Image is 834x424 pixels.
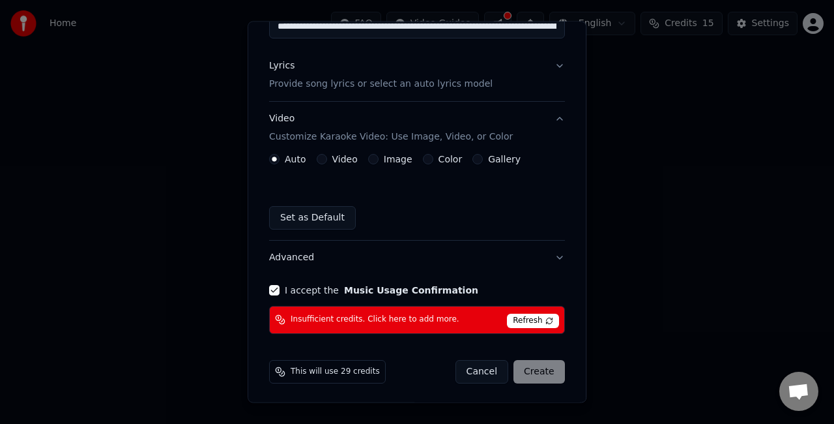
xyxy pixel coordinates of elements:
[439,155,463,164] label: Color
[455,360,508,384] button: Cancel
[269,49,565,101] button: LyricsProvide song lyrics or select an auto lyrics model
[507,314,558,328] span: Refresh
[269,130,513,144] p: Customize Karaoke Video: Use Image, Video, or Color
[269,154,565,240] div: VideoCustomize Karaoke Video: Use Image, Video, or Color
[384,155,412,164] label: Image
[285,155,306,164] label: Auto
[291,315,459,326] span: Insufficient credits. Click here to add more.
[488,155,521,164] label: Gallery
[344,286,478,295] button: I accept the
[269,206,356,230] button: Set as Default
[269,59,295,72] div: Lyrics
[269,102,565,154] button: VideoCustomize Karaoke Video: Use Image, Video, or Color
[269,241,565,275] button: Advanced
[269,78,493,91] p: Provide song lyrics or select an auto lyrics model
[291,367,380,377] span: This will use 29 credits
[269,112,513,144] div: Video
[332,155,358,164] label: Video
[285,286,478,295] label: I accept the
